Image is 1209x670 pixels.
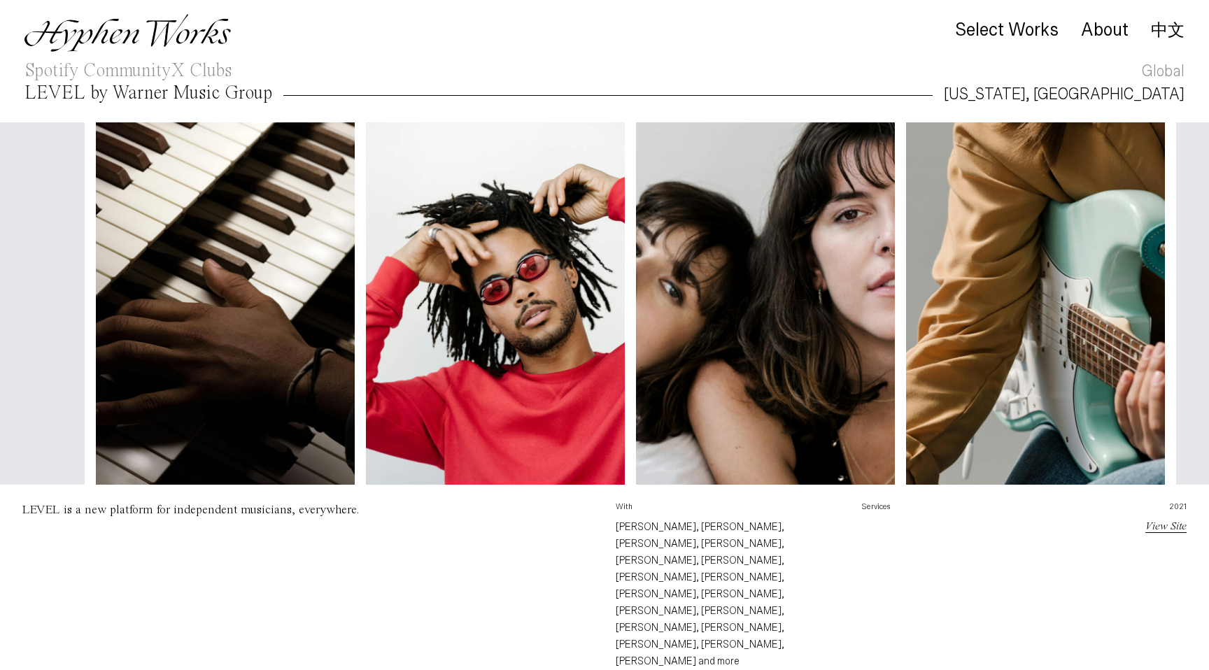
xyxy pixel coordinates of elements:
[636,122,895,485] img: 1331a89e-f463-4ba4-b830-2a99f878a646_50-hyphen-works.jpg
[96,122,355,485] img: c5588393-9b9b-4327-b282-e5bf47ebcaae_29-hyphen-works.jpg
[955,20,1059,40] div: Select Works
[906,122,1165,485] img: 04afe965-357a-49f6-b63a-e04f5a5a2770_48-hyphen-works.jpg
[366,122,625,485] img: c3f1af01-078a-4206-a829-7e2fc5acca89_74-hyphen-works.jpg
[24,62,232,80] div: Spotify CommunityX Clubs
[1108,501,1187,518] p: 2021
[24,14,231,52] img: Hyphen Works
[1081,20,1129,40] div: About
[1145,521,1187,532] a: View Site
[22,504,359,516] div: LEVEL is a new platform for independent musicians, everywhere.
[616,501,840,518] p: With
[1081,23,1129,38] a: About
[1151,22,1185,38] a: 中文
[955,23,1059,38] a: Select Works
[862,501,1086,518] p: Services
[24,84,272,103] div: LEVEL by Warner Music Group
[616,518,840,669] p: [PERSON_NAME], [PERSON_NAME], [PERSON_NAME], [PERSON_NAME], [PERSON_NAME], [PERSON_NAME], [PERSON...
[944,83,1185,106] div: [US_STATE], [GEOGRAPHIC_DATA]
[1142,60,1185,83] div: Global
